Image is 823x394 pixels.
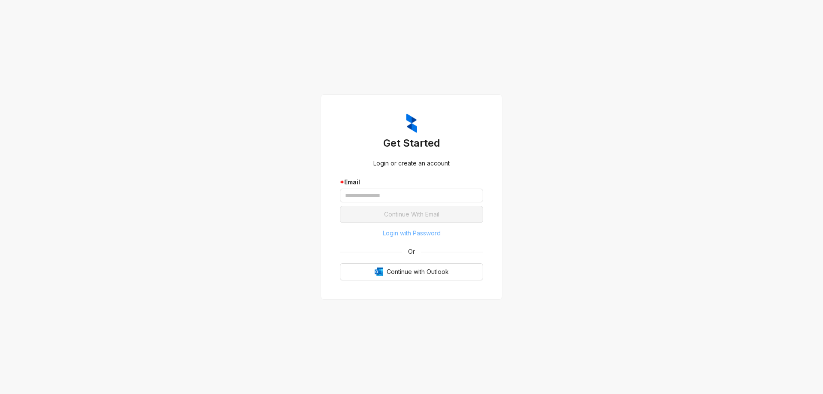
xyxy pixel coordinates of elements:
span: Login with Password [383,229,441,238]
button: Continue With Email [340,206,483,223]
span: Or [402,247,421,256]
div: Login or create an account [340,159,483,168]
img: ZumaIcon [406,114,417,133]
h3: Get Started [340,136,483,150]
span: Continue with Outlook [387,267,449,277]
img: Outlook [375,268,383,276]
button: OutlookContinue with Outlook [340,263,483,280]
button: Login with Password [340,226,483,240]
div: Email [340,177,483,187]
